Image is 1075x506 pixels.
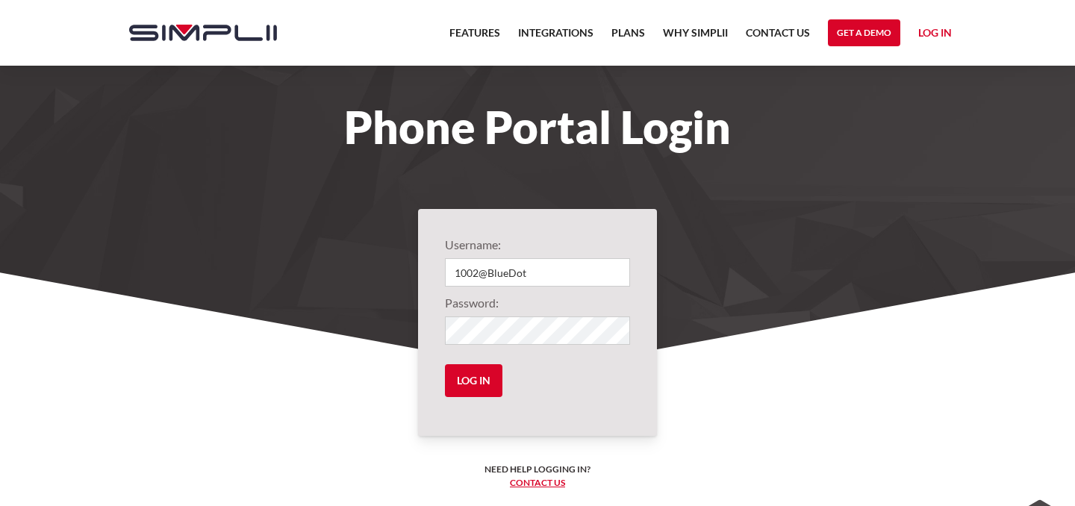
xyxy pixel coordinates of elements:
[611,24,645,51] a: Plans
[114,110,961,143] h1: Phone Portal Login
[129,25,277,41] img: Simplii
[518,24,593,51] a: Integrations
[449,24,500,51] a: Features
[445,236,630,409] form: Login
[663,24,728,51] a: Why Simplii
[445,236,630,254] label: Username:
[828,19,900,46] a: Get a Demo
[445,364,502,397] input: Log in
[510,477,565,488] a: Contact us
[484,463,591,490] h6: Need help logging in? ‍
[445,294,630,312] label: Password:
[746,24,810,51] a: Contact US
[918,24,952,46] a: Log in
